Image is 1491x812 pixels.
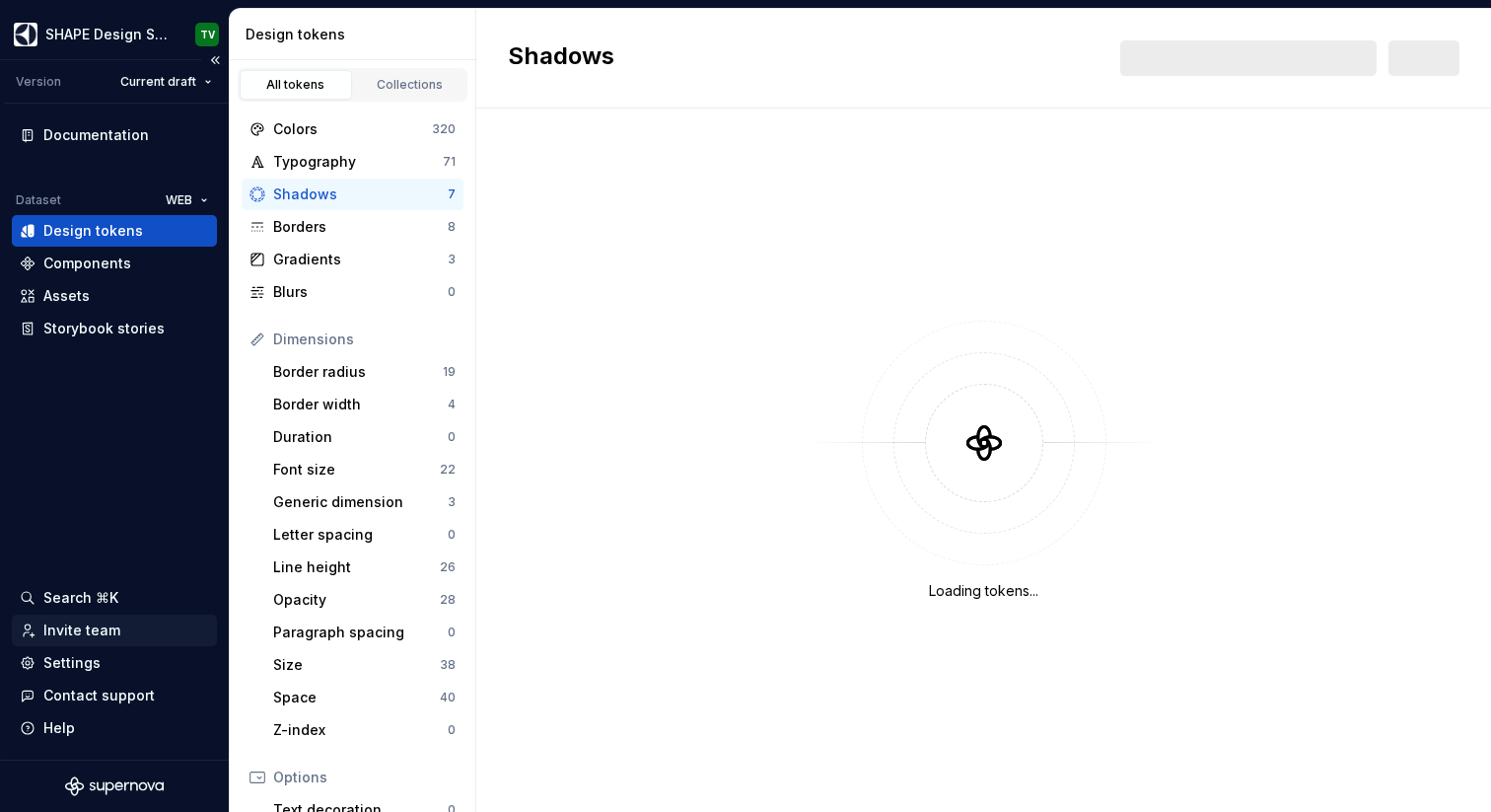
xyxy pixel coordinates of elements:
div: 19 [443,364,456,380]
a: Typography71 [242,146,463,178]
a: Paragraph spacing0 [265,617,463,648]
div: Options [273,768,456,787]
div: 0 [448,284,456,300]
div: Space [273,688,440,707]
a: Storybook stories [12,313,217,344]
a: Duration0 [265,421,463,453]
div: 0 [448,625,456,640]
button: Collapse sidebar [201,46,229,74]
a: Design tokens [12,215,217,247]
button: Search ⌘K [12,582,217,614]
div: Design tokens [246,25,467,44]
a: Space40 [265,682,463,713]
div: Line height [273,557,440,577]
div: Settings [43,653,101,673]
div: Assets [43,286,90,306]
img: 1131f18f-9b94-42a4-847a-eabb54481545.png [14,23,37,46]
a: Settings [12,647,217,679]
div: Paragraph spacing [273,623,448,642]
div: Version [16,74,61,90]
a: Blurs0 [242,276,463,308]
div: 7 [448,186,456,202]
button: Help [12,712,217,744]
div: 22 [440,462,456,478]
button: WEB [157,186,217,214]
a: Assets [12,280,217,312]
span: Current draft [120,74,196,90]
div: Invite team [43,621,120,640]
div: Z-index [273,720,448,740]
div: 71 [443,154,456,170]
div: Dimensions [273,330,456,349]
div: TV [200,27,215,42]
div: Storybook stories [43,319,165,338]
button: SHAPE Design SystemTV [4,13,225,55]
button: Contact support [12,680,217,711]
a: Opacity28 [265,584,463,616]
div: Contact support [43,686,155,705]
a: Border width4 [265,389,463,420]
div: Collections [361,77,460,93]
div: 0 [448,429,456,445]
div: Colors [273,119,432,139]
a: Line height26 [265,552,463,583]
a: Shadows7 [242,179,463,210]
div: 0 [448,722,456,738]
a: Letter spacing0 [265,519,463,551]
div: Generic dimension [273,492,448,512]
div: 8 [448,219,456,235]
div: Size [273,655,440,675]
div: 0 [448,527,456,543]
div: 38 [440,657,456,673]
a: Border radius19 [265,356,463,388]
div: Opacity [273,590,440,610]
div: Font size [273,460,440,480]
a: Z-index0 [265,714,463,746]
a: Documentation [12,119,217,151]
div: Components [43,254,131,273]
div: Documentation [43,125,149,145]
div: Shadows [273,185,448,204]
a: Generic dimension3 [265,486,463,518]
div: Dataset [16,192,61,208]
div: 40 [440,690,456,705]
a: Font size22 [265,454,463,485]
div: SHAPE Design System [45,25,172,44]
div: 28 [440,592,456,608]
button: Current draft [111,68,221,96]
div: Blurs [273,282,448,302]
a: Invite team [12,615,217,646]
div: Typography [273,152,443,172]
h2: Shadows [508,40,614,76]
div: Gradients [273,250,448,269]
div: 3 [448,252,456,267]
div: Search ⌘K [43,588,118,608]
div: Design tokens [43,221,143,241]
div: Loading tokens... [929,581,1038,601]
div: All tokens [247,77,345,93]
div: Letter spacing [273,525,448,545]
div: Borders [273,217,448,237]
div: 4 [448,397,456,412]
a: Gradients3 [242,244,463,275]
div: 3 [448,494,456,510]
a: Components [12,248,217,279]
a: Borders8 [242,211,463,243]
div: Border radius [273,362,443,382]
div: 26 [440,559,456,575]
div: 320 [432,121,456,137]
div: Duration [273,427,448,447]
a: Size38 [265,649,463,681]
a: Colors320 [242,113,463,145]
svg: Supernova Logo [65,776,164,796]
span: WEB [166,192,192,208]
div: Border width [273,395,448,414]
div: Help [43,718,75,738]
